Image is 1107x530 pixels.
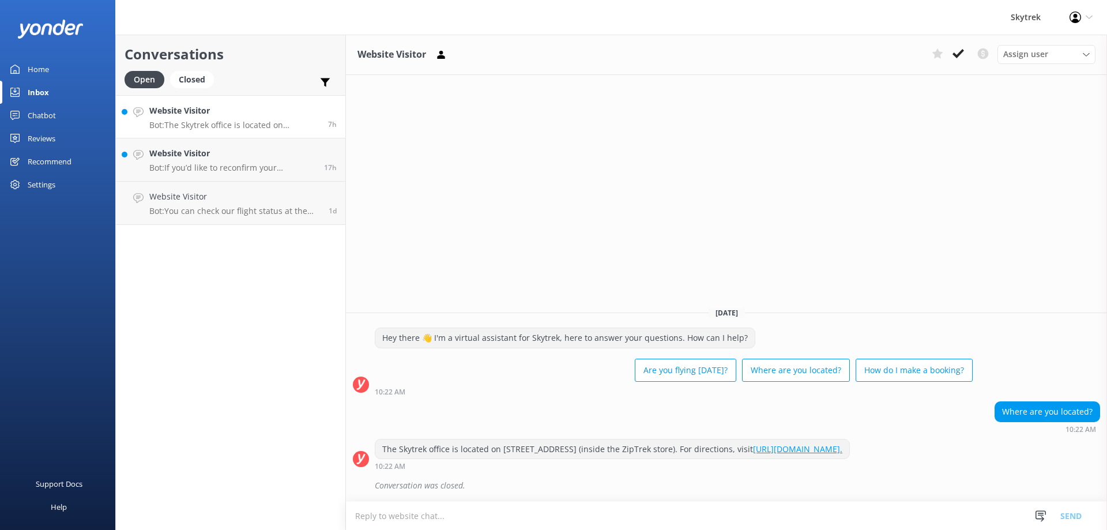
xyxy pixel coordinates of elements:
[742,359,850,382] button: Where are you located?
[28,150,71,173] div: Recommend
[375,389,405,396] strong: 10:22 AM
[51,495,67,518] div: Help
[28,127,55,150] div: Reviews
[753,443,842,454] a: [URL][DOMAIN_NAME].
[125,43,337,65] h2: Conversations
[149,190,320,203] h4: Website Visitor
[375,439,849,459] div: The Skytrek office is located on [STREET_ADDRESS] (inside the ZipTrek store). For directions, visit
[28,173,55,196] div: Settings
[856,359,973,382] button: How do I make a booking?
[36,472,82,495] div: Support Docs
[170,71,214,88] div: Closed
[1003,48,1048,61] span: Assign user
[709,308,745,318] span: [DATE]
[149,147,315,160] h4: Website Visitor
[353,476,1100,495] div: 2025-10-01T21:30:03.282
[1065,426,1096,433] strong: 10:22 AM
[375,463,405,470] strong: 10:22 AM
[995,425,1100,433] div: Oct 02 2025 10:22am (UTC +13:00) Pacific/Auckland
[149,206,320,216] p: Bot: You can check our flight status at the top right corner of our website to see if we are flyi...
[125,73,170,85] a: Open
[116,182,345,225] a: Website VisitorBot:You can check our flight status at the top right corner of our website to see ...
[635,359,736,382] button: Are you flying [DATE]?
[329,206,337,216] span: Oct 01 2025 07:32am (UTC +13:00) Pacific/Auckland
[149,104,319,117] h4: Website Visitor
[149,163,315,173] p: Bot: If you’d like to reconfirm your reservation, please give us a call on [PHONE_NUMBER].
[116,138,345,182] a: Website VisitorBot:If you’d like to reconfirm your reservation, please give us a call on [PHONE_N...
[125,71,164,88] div: Open
[375,476,1100,495] div: Conversation was closed.
[170,73,220,85] a: Closed
[149,120,319,130] p: Bot: The Skytrek office is located on [STREET_ADDRESS] (inside the ZipTrek store). For directions...
[324,163,337,172] span: Oct 01 2025 11:42pm (UTC +13:00) Pacific/Auckland
[28,104,56,127] div: Chatbot
[328,119,337,129] span: Oct 02 2025 10:22am (UTC +13:00) Pacific/Auckland
[995,402,1100,422] div: Where are you located?
[375,388,973,396] div: Oct 02 2025 10:22am (UTC +13:00) Pacific/Auckland
[997,45,1095,63] div: Assign User
[375,462,850,470] div: Oct 02 2025 10:22am (UTC +13:00) Pacific/Auckland
[375,328,755,348] div: Hey there 👋 I'm a virtual assistant for Skytrek, here to answer your questions. How can I help?
[28,58,49,81] div: Home
[17,20,84,39] img: yonder-white-logo.png
[357,47,426,62] h3: Website Visitor
[28,81,49,104] div: Inbox
[116,95,345,138] a: Website VisitorBot:The Skytrek office is located on [STREET_ADDRESS] (inside the ZipTrek store). ...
